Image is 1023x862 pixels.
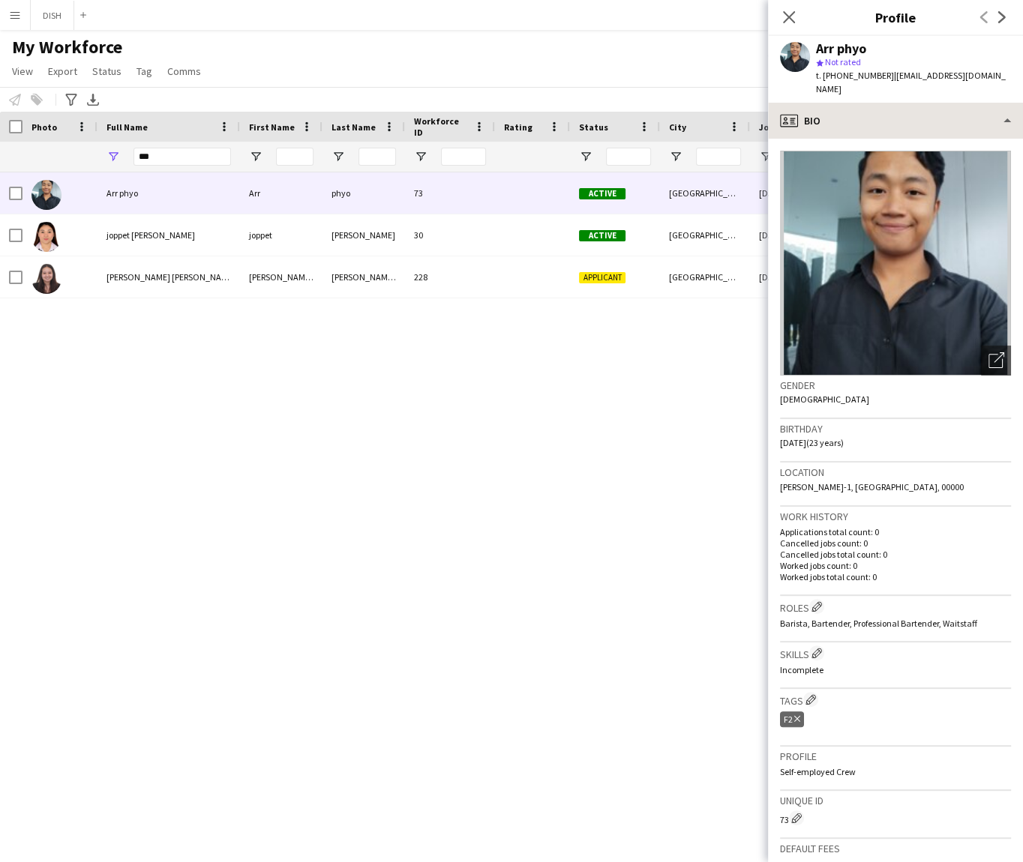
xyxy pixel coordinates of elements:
[780,560,1011,571] p: Worked jobs count: 0
[780,794,1011,807] h3: Unique ID
[106,229,195,241] span: joppet [PERSON_NAME]
[780,692,1011,708] h3: Tags
[106,271,235,283] span: [PERSON_NAME] [PERSON_NAME]
[106,150,120,163] button: Open Filter Menu
[161,61,207,81] a: Comms
[133,148,231,166] input: Full Name Filter Input
[31,264,61,294] img: Laura Melisa Patarroyo Godoy
[759,121,788,133] span: Joined
[780,481,964,492] span: [PERSON_NAME]-1, [GEOGRAPHIC_DATA], 00000
[780,510,1011,523] h3: Work history
[136,64,152,78] span: Tag
[780,599,1011,615] h3: Roles
[322,172,405,214] div: phyo
[669,121,686,133] span: City
[669,150,682,163] button: Open Filter Menu
[31,121,57,133] span: Photo
[240,214,322,256] div: joppet
[12,64,33,78] span: View
[405,214,495,256] div: 30
[106,121,148,133] span: Full Name
[31,180,61,210] img: Arr phyo
[504,121,532,133] span: Rating
[750,172,840,214] div: [DATE]
[750,214,840,256] div: [DATE]
[981,346,1011,376] div: Open photos pop-in
[92,64,121,78] span: Status
[768,103,1023,139] div: Bio
[780,571,1011,582] p: Worked jobs total count: 0
[780,394,869,405] span: [DEMOGRAPHIC_DATA]
[606,148,651,166] input: Status Filter Input
[780,437,844,448] span: [DATE] (23 years)
[780,810,1011,825] div: 73
[358,148,396,166] input: Last Name Filter Input
[579,121,608,133] span: Status
[780,711,804,727] div: F2
[816,70,1006,94] span: | [EMAIL_ADDRESS][DOMAIN_NAME]
[816,42,866,55] div: Arr phyo
[579,150,592,163] button: Open Filter Menu
[579,230,625,241] span: Active
[780,465,1011,479] h3: Location
[780,422,1011,435] h3: Birthday
[759,150,772,163] button: Open Filter Menu
[780,842,1011,855] h3: Default fees
[240,256,322,298] div: [PERSON_NAME] [PERSON_NAME]
[331,150,345,163] button: Open Filter Menu
[816,70,894,81] span: t. [PHONE_NUMBER]
[405,256,495,298] div: 228
[579,272,625,283] span: Applicant
[249,121,295,133] span: First Name
[780,526,1011,537] p: Applications total count: 0
[660,256,750,298] div: [GEOGRAPHIC_DATA]
[768,7,1023,27] h3: Profile
[6,61,39,81] a: View
[780,537,1011,549] p: Cancelled jobs count: 0
[249,150,262,163] button: Open Filter Menu
[414,150,427,163] button: Open Filter Menu
[780,379,1011,392] h3: Gender
[86,61,127,81] a: Status
[441,148,486,166] input: Workforce ID Filter Input
[696,148,741,166] input: City Filter Input
[780,766,1011,777] p: Self-employed Crew
[48,64,77,78] span: Export
[12,36,122,58] span: My Workforce
[322,214,405,256] div: [PERSON_NAME]
[660,172,750,214] div: [GEOGRAPHIC_DATA]
[106,187,138,199] span: Arr phyo
[84,91,102,109] app-action-btn: Export XLSX
[31,222,61,252] img: joppet navarro
[62,91,80,109] app-action-btn: Advanced filters
[31,1,74,30] button: DISH
[780,618,977,629] span: Barista, Bartender, Professional Bartender, Waitstaff
[331,121,376,133] span: Last Name
[322,256,405,298] div: [PERSON_NAME] [PERSON_NAME]
[276,148,313,166] input: First Name Filter Input
[42,61,83,81] a: Export
[825,56,861,67] span: Not rated
[780,151,1011,376] img: Crew avatar or photo
[579,188,625,199] span: Active
[405,172,495,214] div: 73
[414,115,468,138] span: Workforce ID
[660,214,750,256] div: [GEOGRAPHIC_DATA]
[130,61,158,81] a: Tag
[780,664,1011,675] p: Incomplete
[167,64,201,78] span: Comms
[780,549,1011,560] p: Cancelled jobs total count: 0
[750,256,840,298] div: [DATE]
[780,645,1011,661] h3: Skills
[780,750,1011,763] h3: Profile
[240,172,322,214] div: Arr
